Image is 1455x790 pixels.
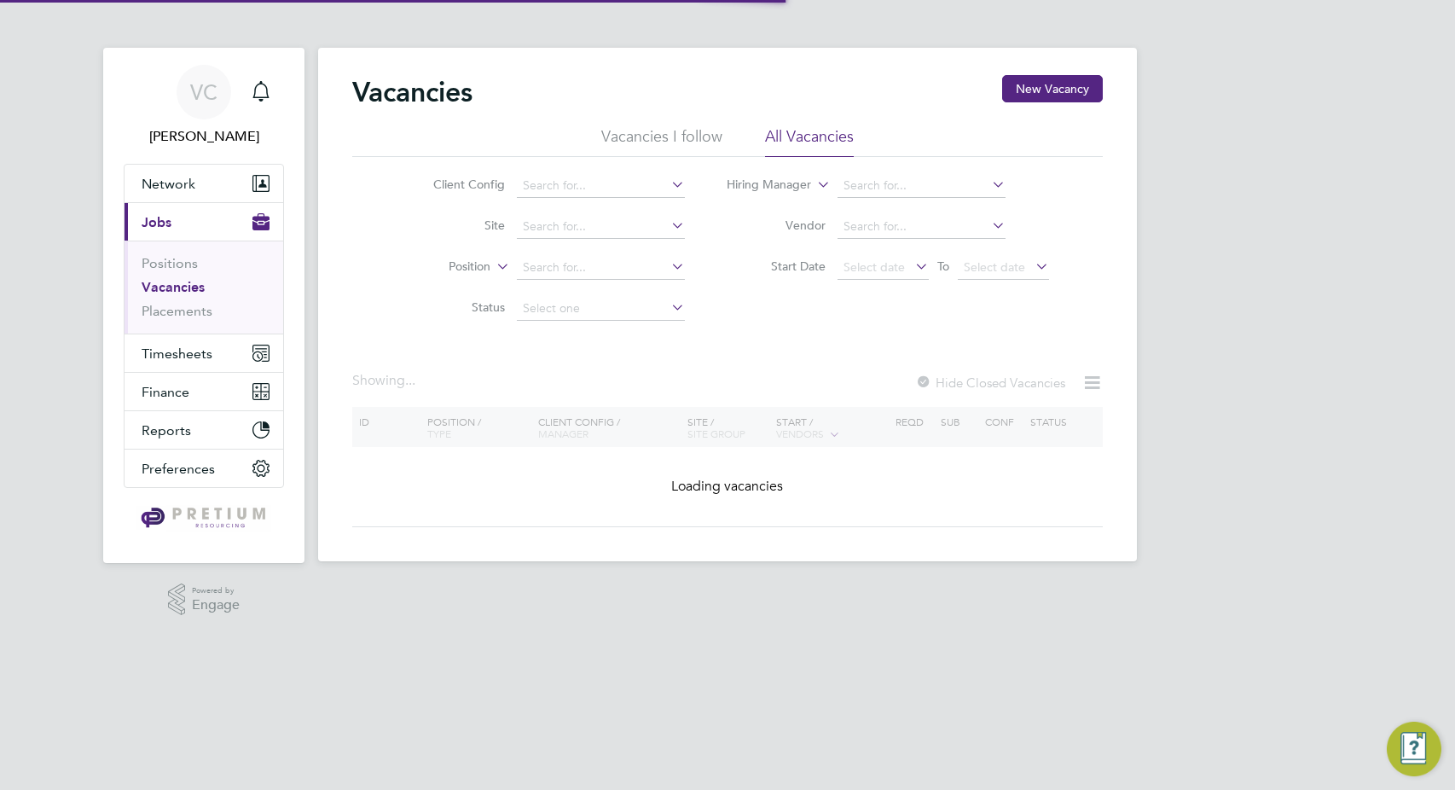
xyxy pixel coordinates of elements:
[142,346,212,362] span: Timesheets
[727,218,826,233] label: Vendor
[843,259,905,275] span: Select date
[125,334,283,372] button: Timesheets
[142,176,195,192] span: Network
[142,384,189,400] span: Finance
[392,258,490,276] label: Position
[142,422,191,439] span: Reports
[142,461,215,477] span: Preferences
[124,505,284,532] a: Go to home page
[190,81,217,103] span: VC
[103,48,304,563] nav: Main navigation
[964,259,1025,275] span: Select date
[142,255,198,271] a: Positions
[713,177,811,194] label: Hiring Manager
[932,255,954,277] span: To
[192,598,240,613] span: Engage
[124,65,284,147] a: VC[PERSON_NAME]
[765,126,854,157] li: All Vacancies
[407,299,505,315] label: Status
[192,584,240,598] span: Powered by
[517,215,685,239] input: Search for...
[125,411,283,449] button: Reports
[125,373,283,410] button: Finance
[142,303,212,319] a: Placements
[142,279,205,295] a: Vacancies
[1002,75,1103,102] button: New Vacancy
[407,218,505,233] label: Site
[517,297,685,321] input: Select one
[915,375,1065,391] label: Hide Closed Vacancies
[125,450,283,487] button: Preferences
[136,505,270,532] img: pretium-logo-retina.png
[1387,722,1441,776] button: Engage Resource Center
[727,258,826,274] label: Start Date
[125,203,283,241] button: Jobs
[168,584,241,616] a: Powered byEngage
[838,174,1006,198] input: Search for...
[517,174,685,198] input: Search for...
[601,126,722,157] li: Vacancies I follow
[407,177,505,192] label: Client Config
[405,372,415,389] span: ...
[838,215,1006,239] input: Search for...
[517,256,685,280] input: Search for...
[352,75,472,109] h2: Vacancies
[125,165,283,202] button: Network
[124,126,284,147] span: Valentina Cerulli
[142,214,171,230] span: Jobs
[125,241,283,334] div: Jobs
[352,372,419,390] div: Showing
